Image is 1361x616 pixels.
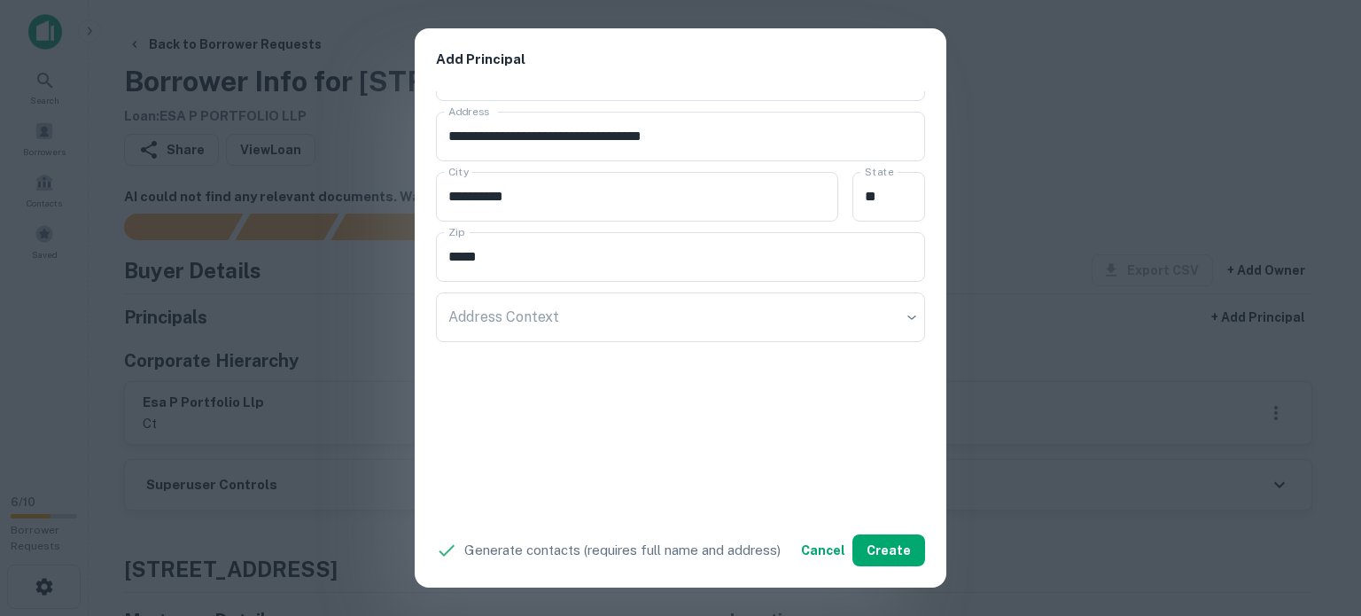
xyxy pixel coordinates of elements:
button: Create [852,534,925,566]
iframe: Chat Widget [1272,474,1361,559]
label: City [448,164,469,179]
h2: Add Principal [415,28,946,91]
label: Zip [448,224,464,239]
button: Cancel [794,534,852,566]
p: Generate contacts (requires full name and address) [464,540,781,561]
label: Address [448,104,489,119]
div: ​ [436,292,925,342]
label: State [865,164,893,179]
